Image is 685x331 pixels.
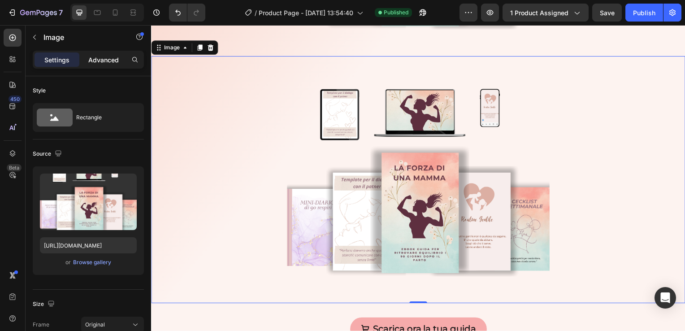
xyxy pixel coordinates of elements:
[259,8,353,17] span: Product Page - [DATE] 13:54:40
[88,55,119,65] p: Advanced
[600,9,615,17] span: Save
[40,174,137,230] img: preview-image
[4,4,67,22] button: 7
[9,96,22,103] div: 450
[384,9,408,17] span: Published
[76,107,131,128] div: Rectangle
[151,25,685,331] iframe: Design area
[65,257,71,268] span: or
[625,4,663,22] button: Publish
[169,4,205,22] div: Undo/Redo
[255,8,257,17] span: /
[33,298,56,310] div: Size
[73,258,111,266] div: Browse gallery
[73,258,112,267] button: Browse gallery
[503,4,589,22] button: 1 product assigned
[7,164,22,171] div: Beta
[40,237,137,253] input: https://example.com/image.jpg
[43,32,120,43] p: Image
[510,8,568,17] span: 1 product assigned
[592,4,622,22] button: Save
[200,295,338,318] button: Scarica ora la tua guida
[633,8,655,17] div: Publish
[33,321,49,329] label: Frame
[224,298,327,314] div: Scarica ora la tua guida
[655,287,676,309] div: Open Intercom Messenger
[59,7,63,18] p: 7
[33,148,64,160] div: Source
[33,87,46,95] div: Style
[44,55,69,65] p: Settings
[85,321,105,329] span: Original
